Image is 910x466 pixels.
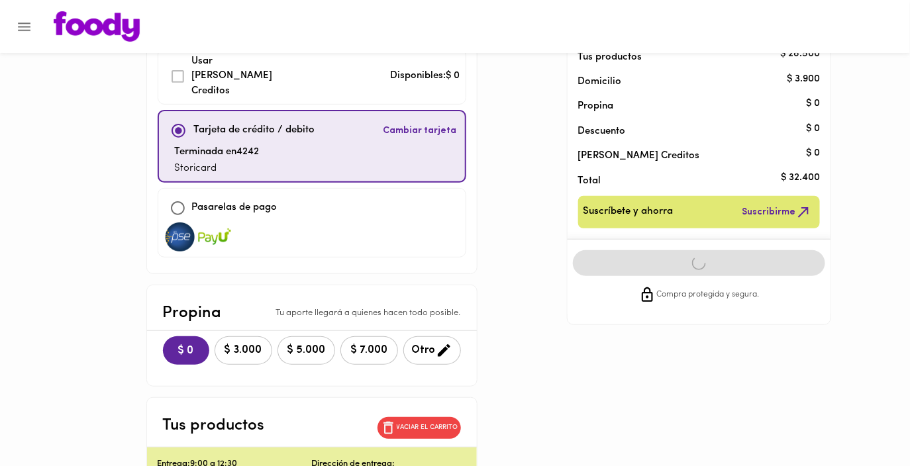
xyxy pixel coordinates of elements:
button: $ 5.000 [278,336,335,365]
p: $ 28.500 [780,48,820,62]
iframe: Messagebird Livechat Widget [833,389,897,453]
button: Vaciar el carrito [378,417,461,439]
p: Storicard [175,162,260,177]
p: Domicilio [578,75,622,89]
p: $ 32.400 [781,171,820,185]
p: Terminada en 4242 [175,145,260,160]
button: Cambiar tarjeta [381,117,460,145]
span: $ 7.000 [349,344,389,357]
span: Suscribirme [742,204,812,220]
button: $ 3.000 [215,336,272,365]
img: logo.png [54,11,140,42]
p: $ 0 [806,122,820,136]
p: Total [578,174,799,188]
span: Compra protegida y segura. [657,289,760,302]
img: visa [164,222,197,252]
p: Disponibles: $ 0 [391,69,460,84]
p: Pasarelas de pago [192,201,278,216]
span: Cambiar tarjeta [383,124,457,138]
p: Descuento [578,124,626,138]
button: Menu [8,11,40,43]
p: Propina [163,301,222,325]
p: Usar [PERSON_NAME] Creditos [192,54,282,99]
p: Tarjeta de crédito / debito [194,123,315,138]
span: $ 0 [174,345,199,357]
img: visa [198,222,231,252]
p: $ 3.900 [787,72,820,86]
p: Tus productos [163,414,265,438]
p: $ 0 [806,146,820,160]
p: Tus productos [578,50,799,64]
p: Vaciar el carrito [397,423,458,432]
button: $ 7.000 [340,336,398,365]
p: Tu aporte llegará a quienes hacen todo posible. [276,307,461,320]
span: Otro [412,342,452,359]
span: Suscríbete y ahorra [583,204,674,220]
button: Suscribirme [739,201,815,223]
p: [PERSON_NAME] Creditos [578,149,799,163]
p: Propina [578,99,799,113]
button: $ 0 [163,336,209,365]
span: $ 3.000 [223,344,264,357]
button: Otro [403,336,461,365]
p: $ 0 [806,97,820,111]
span: $ 5.000 [286,344,327,357]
